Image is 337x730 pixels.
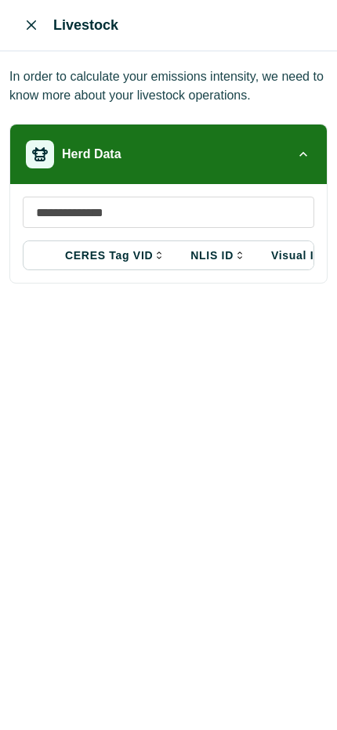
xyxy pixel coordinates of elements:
button: Herd Data [10,125,327,184]
p: Livestock [53,15,118,36]
p: NLIS ID [190,249,234,262]
p: In order to calculate your emissions intensity, we need to know more about your livestock operati... [9,61,328,105]
button: Close [19,13,44,38]
div: Herd Data [10,184,327,283]
p: CERES Tag VID [65,249,153,262]
p: Herd Data [62,145,121,164]
p: Visual ID [271,249,322,262]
